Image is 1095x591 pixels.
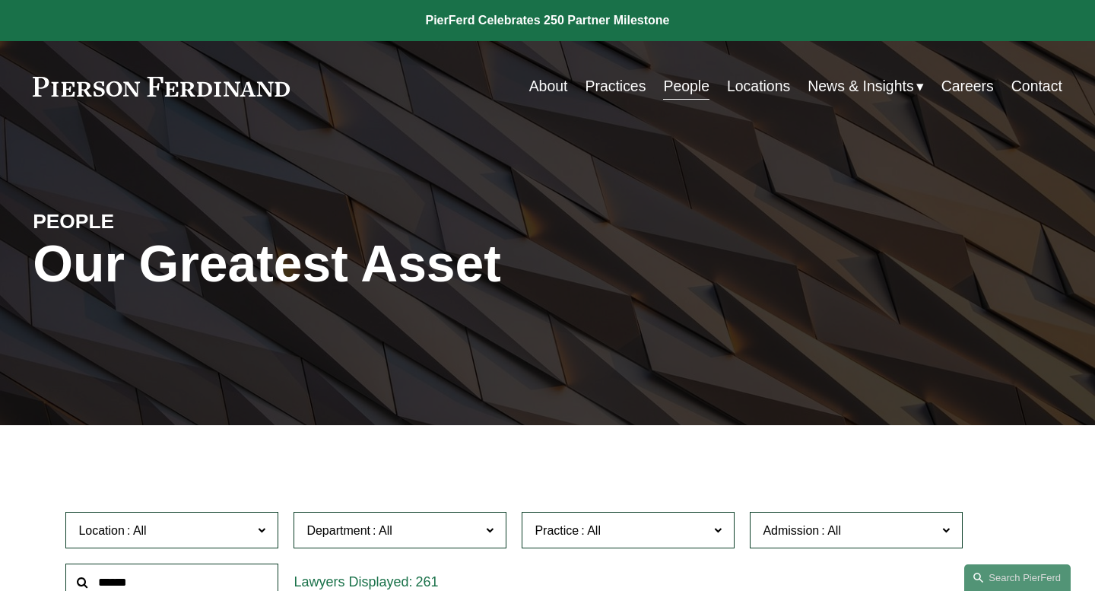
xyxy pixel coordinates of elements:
a: Search this site [964,564,1071,591]
a: Contact [1011,71,1062,101]
span: Practice [535,524,579,537]
h1: Our Greatest Asset [33,234,719,294]
span: Admission [763,524,819,537]
a: People [663,71,709,101]
a: Locations [727,71,790,101]
span: Department [306,524,370,537]
span: News & Insights [808,73,913,100]
a: Careers [941,71,994,101]
a: folder dropdown [808,71,923,101]
span: Location [78,524,125,537]
a: Practices [585,71,646,101]
span: 261 [415,574,438,589]
h4: PEOPLE [33,209,290,234]
a: About [529,71,568,101]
